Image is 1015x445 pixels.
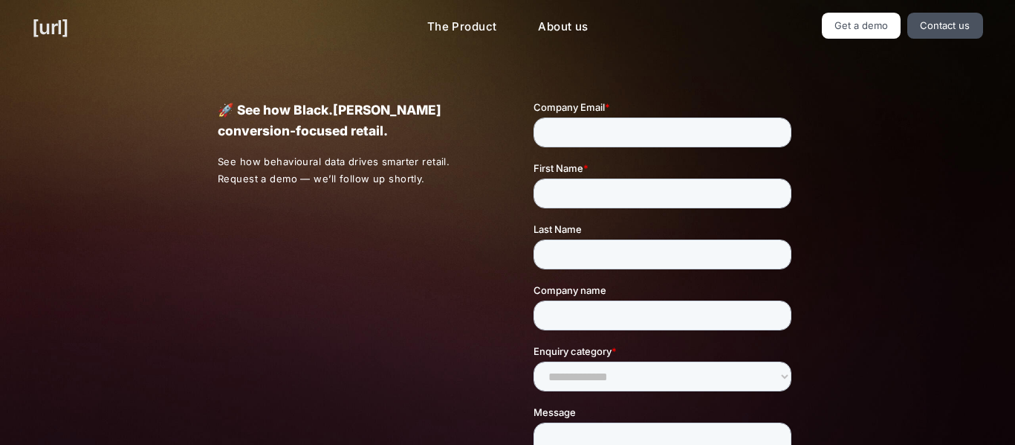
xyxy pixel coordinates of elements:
a: The Product [415,13,509,42]
a: About us [526,13,600,42]
a: Contact us [907,13,983,39]
a: [URL] [32,13,68,42]
p: 🚀 See how Black.[PERSON_NAME] conversion-focused retail. [218,100,481,141]
p: See how behavioural data drives smarter retail. Request a demo — we’ll follow up shortly. [218,153,482,188]
a: Get a demo [822,13,901,39]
